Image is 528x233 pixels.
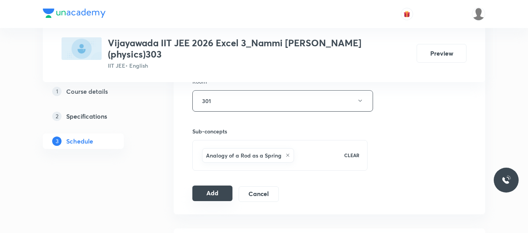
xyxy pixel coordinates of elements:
button: Preview [417,44,466,63]
a: Company Logo [43,9,106,20]
img: Company Logo [43,9,106,18]
h6: Analogy of a Rod as a Spring [206,151,282,159]
p: IIT JEE • English [108,61,410,70]
h3: Vijayawada IIT JEE 2026 Excel 3_Nammi [PERSON_NAME](physics)303 [108,37,410,60]
p: 3 [52,137,62,146]
img: Srikanth [472,7,485,21]
a: 2Specifications [43,109,149,124]
button: avatar [401,8,413,20]
img: ttu [502,175,511,185]
p: CLEAR [344,152,359,159]
h5: Specifications [66,112,107,121]
button: 301 [192,90,373,112]
p: 2 [52,112,62,121]
p: 1 [52,87,62,96]
img: avatar [403,11,410,18]
h5: Schedule [66,137,93,146]
h5: Course details [66,87,108,96]
h6: Sub-concepts [192,127,368,135]
a: 1Course details [43,84,149,99]
button: Add [192,186,232,201]
button: Cancel [239,186,279,202]
img: 49EA8813-12E6-443A-B86A-B8015BA7B33F_plus.png [62,37,102,60]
